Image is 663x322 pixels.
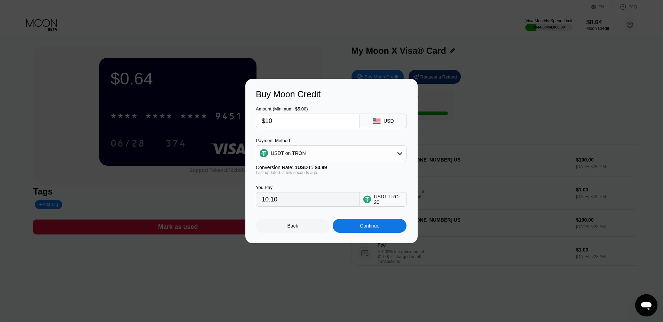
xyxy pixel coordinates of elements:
[635,294,657,316] iframe: Button to launch messaging window
[256,170,407,175] div: Last updated: a few seconds ago
[333,219,407,233] div: Continue
[262,114,354,128] input: $0.00
[256,138,407,143] div: Payment Method
[384,118,394,124] div: USD
[374,194,403,205] div: USDT TRC-20
[360,223,379,229] div: Continue
[256,185,360,190] div: You Pay
[256,106,360,112] div: Amount (Minimum: $5.00)
[295,165,327,170] span: 1 USDT ≈ $0.99
[287,223,298,229] div: Back
[256,89,407,99] div: Buy Moon Credit
[256,146,406,160] div: USDT on TRON
[271,150,306,156] div: USDT on TRON
[256,165,407,170] div: Conversion Rate:
[256,219,330,233] div: Back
